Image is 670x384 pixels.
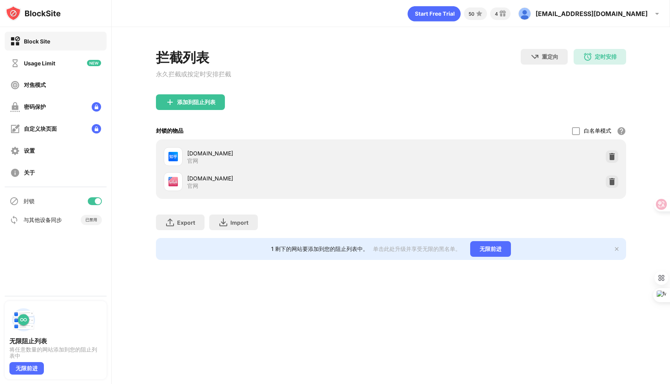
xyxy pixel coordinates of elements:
div: 已禁用 [85,217,97,223]
div: 定时安排 [595,53,617,61]
div: [DOMAIN_NAME] [187,174,391,182]
div: 自定义块页面 [24,125,57,133]
div: Usage Limit [24,60,55,67]
img: settings-off.svg [10,146,20,156]
div: [EMAIL_ADDRESS][DOMAIN_NAME] [536,10,648,18]
img: reward-small.svg [498,9,507,18]
img: lock-menu.svg [92,124,101,133]
div: 关于 [24,169,35,177]
div: 永久拦截或按定时安排拦截 [156,70,231,79]
img: block-on.svg [10,36,20,46]
img: points-small.svg [474,9,484,18]
div: 白名单模式 [584,127,611,135]
img: favicons [168,177,178,186]
div: 官网 [187,157,198,164]
img: push-block-list.svg [9,306,38,334]
img: new-icon.svg [87,60,101,66]
img: blocking-icon.svg [9,197,19,206]
img: time-usage-off.svg [10,58,20,68]
div: animation [407,6,461,22]
div: 拦截列表 [156,49,231,67]
div: 对焦模式 [24,81,46,89]
img: password-protection-off.svg [10,102,20,112]
img: x-button.svg [614,246,620,252]
div: 封锁 [24,198,34,205]
img: ALV-UjXUvBx-RgWIcxbu9nzqTm8V7WJbb9MO9nJsYsTlvB6zcjLfUg=s96-c [518,7,531,20]
img: favicons [168,152,178,161]
div: [DOMAIN_NAME] [187,149,391,157]
div: 密码保护 [24,103,46,111]
img: sync-icon.svg [9,215,19,225]
img: logo-blocksite.svg [5,5,61,21]
div: 与其他设备同步 [24,216,62,224]
div: Block Site [24,38,50,45]
img: focus-off.svg [10,80,20,90]
div: 单击此处升级并享受无限的黑名单。 [373,245,461,253]
img: customize-block-page-off.svg [10,124,20,134]
div: 封锁的物品 [156,127,183,135]
img: lock-menu.svg [92,102,101,112]
div: 无限前进 [9,362,44,375]
div: 将任意数量的网站添加到您的阻止列表中 [9,346,102,359]
div: 4 [495,11,498,17]
div: 50 [469,11,474,17]
div: 无限阻止列表 [9,337,102,345]
div: 设置 [24,147,35,155]
div: Import [230,219,248,226]
div: 重定向 [542,53,558,61]
div: 添加到阻止列表 [177,99,215,105]
div: 官网 [187,182,198,189]
img: about-off.svg [10,168,20,178]
div: 无限前进 [470,241,511,257]
div: 1 剩下的网站要添加到您的阻止列表中。 [271,245,368,253]
div: Export [177,219,195,226]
